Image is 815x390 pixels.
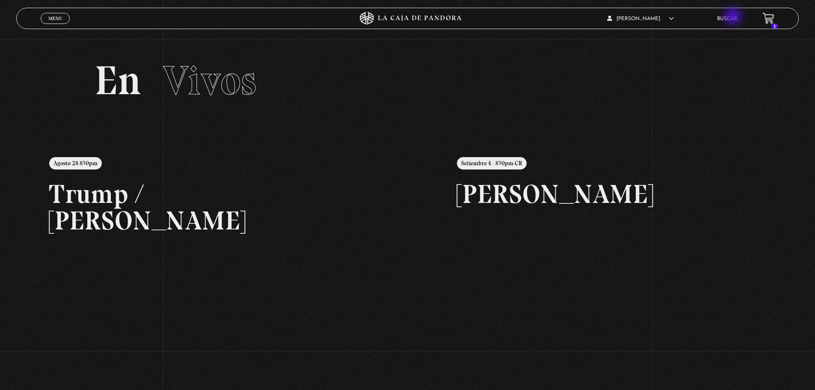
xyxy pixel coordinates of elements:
[95,60,720,101] h2: En
[48,16,62,21] span: Menu
[717,16,737,21] a: Buscar
[771,24,778,29] span: 1
[163,56,256,105] span: Vivos
[763,13,774,24] a: 1
[607,16,674,21] span: [PERSON_NAME]
[45,23,65,29] span: Cerrar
